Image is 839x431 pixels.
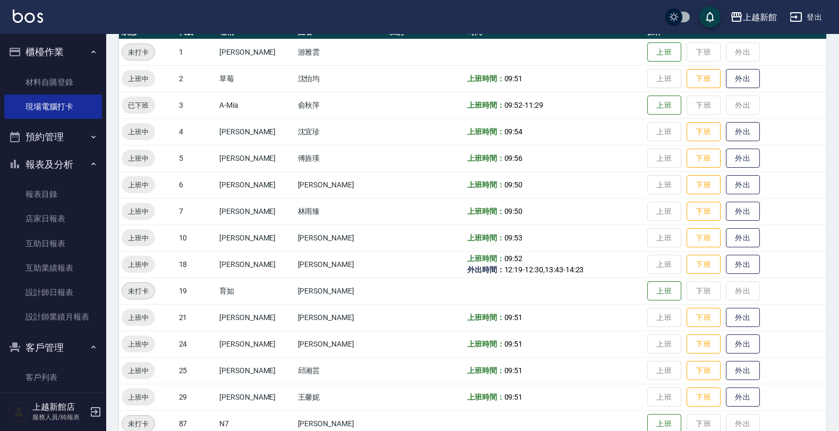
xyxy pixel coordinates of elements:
a: 店家日報表 [4,206,102,231]
span: 09:51 [504,366,523,375]
button: 外出 [726,149,760,168]
a: 報表目錄 [4,182,102,206]
a: 互助日報表 [4,231,102,256]
button: 下班 [687,122,721,142]
button: 上班 [647,96,681,115]
td: 俞秋萍 [295,92,387,118]
td: 王馨妮 [295,384,387,410]
span: 09:50 [504,180,523,189]
td: 育如 [217,278,295,304]
td: 草莓 [217,65,295,92]
td: 7 [176,198,217,225]
td: [PERSON_NAME] [295,171,387,198]
td: 29 [176,384,217,410]
h5: 上越新館店 [32,402,87,412]
b: 上班時間： [467,154,504,162]
td: 21 [176,304,217,331]
button: 下班 [687,334,721,354]
p: 服務人員/純報表 [32,412,87,422]
span: 上班中 [122,126,155,137]
b: 上班時間： [467,366,504,375]
td: [PERSON_NAME] [217,145,295,171]
button: 外出 [726,361,760,381]
span: 12:30 [525,265,543,274]
button: 上越新館 [726,6,781,28]
b: 上班時間： [467,254,504,263]
a: 設計師業績月報表 [4,305,102,329]
span: 09:53 [504,234,523,242]
b: 上班時間： [467,313,504,322]
td: 1 [176,39,217,65]
b: 上班時間： [467,340,504,348]
span: 09:54 [504,127,523,136]
b: 上班時間： [467,74,504,83]
button: 下班 [687,255,721,274]
span: 上班中 [122,312,155,323]
button: 下班 [687,361,721,381]
button: 下班 [687,387,721,407]
td: 10 [176,225,217,251]
a: 設計師日報表 [4,280,102,305]
img: Logo [13,10,43,23]
span: 上班中 [122,259,155,270]
td: [PERSON_NAME] [295,331,387,357]
td: [PERSON_NAME] [217,331,295,357]
button: 客戶管理 [4,334,102,361]
span: 上班中 [122,392,155,403]
button: 下班 [687,308,721,327]
span: 上班中 [122,232,155,244]
b: 上班時間： [467,127,504,136]
button: 外出 [726,308,760,327]
td: [PERSON_NAME] [295,278,387,304]
td: - , - [465,251,645,278]
td: [PERSON_NAME] [217,198,295,225]
span: 未打卡 [122,47,155,58]
td: 24 [176,331,217,357]
span: 上班中 [122,206,155,217]
span: 09:51 [504,393,523,401]
span: 09:56 [504,154,523,162]
span: 09:51 [504,74,523,83]
a: 現場電腦打卡 [4,94,102,119]
span: 13:43 [545,265,563,274]
b: 上班時間： [467,101,504,109]
span: 09:52 [504,254,523,263]
button: 外出 [726,387,760,407]
td: 4 [176,118,217,145]
td: 5 [176,145,217,171]
td: [PERSON_NAME] [217,39,295,65]
span: 上班中 [122,73,155,84]
span: 12:19 [504,265,523,274]
b: 上班時間： [467,207,504,215]
button: 上班 [647,281,681,301]
span: 09:51 [504,313,523,322]
span: 上班中 [122,365,155,376]
button: 外出 [726,175,760,195]
td: [PERSON_NAME] [217,118,295,145]
b: 上班時間： [467,393,504,401]
td: 林雨臻 [295,198,387,225]
button: save [699,6,721,28]
a: 材料自購登錄 [4,70,102,94]
span: 未打卡 [122,286,155,297]
span: 09:50 [504,207,523,215]
button: 下班 [687,228,721,248]
span: 上班中 [122,339,155,350]
button: 下班 [687,202,721,221]
button: 外出 [726,334,760,354]
a: 互助業績報表 [4,256,102,280]
button: 外出 [726,228,760,248]
b: 上班時間： [467,234,504,242]
button: 下班 [687,149,721,168]
button: 登出 [785,7,826,27]
td: [PERSON_NAME] [217,357,295,384]
td: [PERSON_NAME] [217,171,295,198]
td: [PERSON_NAME] [217,225,295,251]
button: 外出 [726,69,760,89]
td: [PERSON_NAME] [217,304,295,331]
span: 11:29 [525,101,543,109]
button: 上班 [647,42,681,62]
td: 邱湘芸 [295,357,387,384]
td: 沈怡均 [295,65,387,92]
td: 2 [176,65,217,92]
